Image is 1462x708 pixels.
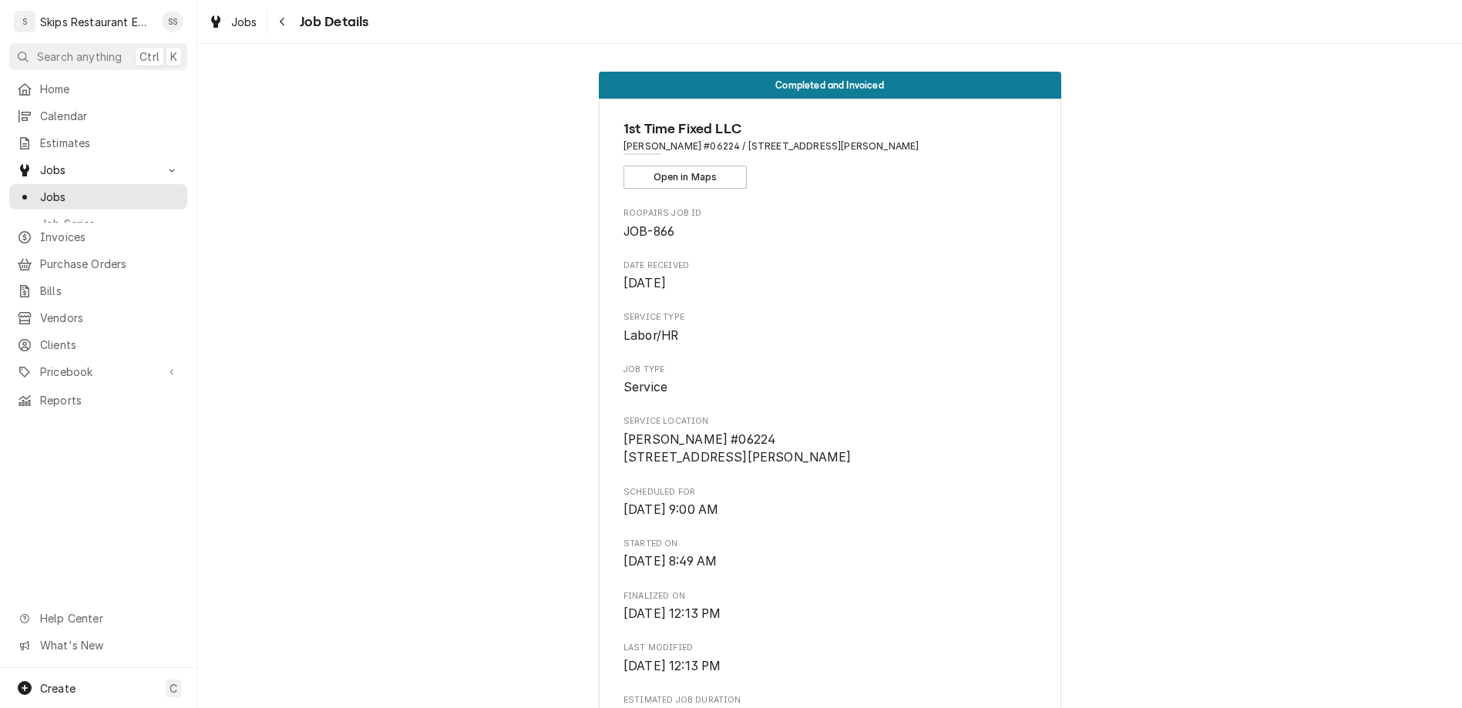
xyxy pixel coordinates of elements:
[40,610,178,626] span: Help Center
[623,432,852,465] span: [PERSON_NAME] #06224 [STREET_ADDRESS][PERSON_NAME]
[623,224,674,239] span: JOB-866
[40,216,180,232] span: Job Series
[9,43,187,70] button: Search anythingCtrlK
[40,189,180,205] span: Jobs
[623,311,1036,344] div: Service Type
[623,552,1036,571] span: Started On
[40,14,153,30] div: Skips Restaurant Equipment
[623,328,678,343] span: Labor/HR
[623,139,1036,153] span: Address
[623,415,1036,467] div: Service Location
[40,81,180,97] span: Home
[40,229,180,245] span: Invoices
[40,392,180,408] span: Reports
[9,157,187,183] a: Go to Jobs
[40,310,180,326] span: Vendors
[623,311,1036,324] span: Service Type
[623,605,1036,623] span: Finalized On
[623,538,1036,550] span: Started On
[623,657,1036,676] span: Last Modified
[623,274,1036,293] span: Date Received
[9,130,187,156] a: Estimates
[40,364,156,380] span: Pricebook
[40,682,76,695] span: Create
[623,659,721,673] span: [DATE] 12:13 PM
[9,211,187,237] a: Job Series
[40,283,180,299] span: Bills
[40,256,180,272] span: Purchase Orders
[9,224,187,250] a: Invoices
[623,364,1036,376] span: Job Type
[623,694,1036,706] span: Estimated Job Duration
[9,184,187,210] a: Jobs
[9,606,187,631] a: Go to Help Center
[9,251,187,277] a: Purchase Orders
[295,12,369,32] span: Job Details
[623,538,1036,571] div: Started On
[623,260,1036,293] div: Date Received
[623,260,1036,272] span: Date Received
[623,327,1036,345] span: Service Type
[162,11,183,32] div: SS
[37,49,122,65] span: Search anything
[271,9,295,34] button: Navigate back
[231,14,257,30] span: Jobs
[599,72,1061,99] div: Status
[623,554,717,569] span: [DATE] 8:49 AM
[623,486,1036,498] span: Scheduled For
[623,378,1036,397] span: Job Type
[623,380,667,394] span: Service
[40,108,180,124] span: Calendar
[40,637,178,653] span: What's New
[623,207,1036,240] div: Roopairs Job ID
[40,135,180,151] span: Estimates
[9,76,187,102] a: Home
[623,431,1036,467] span: Service Location
[775,80,884,90] span: Completed and Invoiced
[623,119,1036,139] span: Name
[170,49,177,65] span: K
[623,501,1036,519] span: Scheduled For
[623,590,1036,623] div: Finalized On
[623,119,1036,189] div: Client Information
[623,606,721,621] span: [DATE] 12:13 PM
[623,276,666,290] span: [DATE]
[623,223,1036,241] span: Roopairs Job ID
[170,680,177,696] span: C
[162,11,183,32] div: Shan Skipper's Avatar
[623,207,1036,220] span: Roopairs Job ID
[623,166,747,189] button: Open in Maps
[9,388,187,413] a: Reports
[9,103,187,129] a: Calendar
[623,415,1036,428] span: Service Location
[202,9,264,35] a: Jobs
[9,278,187,304] a: Bills
[9,359,187,384] a: Go to Pricebook
[623,642,1036,654] span: Last Modified
[623,364,1036,397] div: Job Type
[139,49,160,65] span: Ctrl
[623,502,718,517] span: [DATE] 9:00 AM
[623,590,1036,602] span: Finalized On
[14,11,35,32] div: S
[623,642,1036,675] div: Last Modified
[9,633,187,658] a: Go to What's New
[623,486,1036,519] div: Scheduled For
[9,305,187,331] a: Vendors
[9,332,187,357] a: Clients
[40,337,180,353] span: Clients
[40,162,156,178] span: Jobs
